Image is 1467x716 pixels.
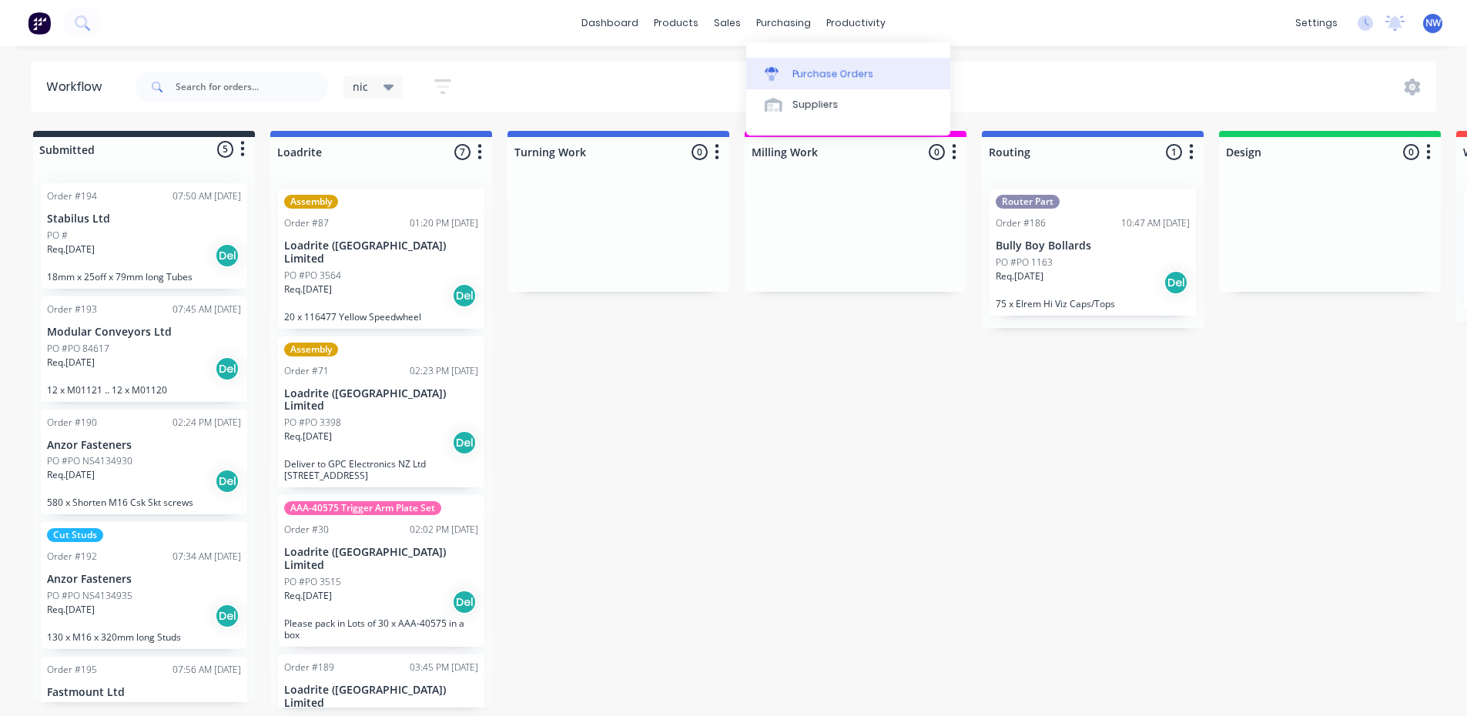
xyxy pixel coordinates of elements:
[284,269,341,283] p: PO #PO 3564
[172,663,241,677] div: 07:56 AM [DATE]
[47,271,241,283] p: 18mm x 25off x 79mm long Tubes
[996,269,1043,283] p: Req. [DATE]
[215,243,239,268] div: Del
[284,617,478,641] p: Please pack in Lots of 30 x AAA-40575 in a box
[452,283,477,308] div: Del
[990,189,1196,316] div: Router PartOrder #18610:47 AM [DATE]Bully Boy BollardsPO #PO 1163Req.[DATE]Del75 x Elrem Hi Viz C...
[996,195,1060,209] div: Router Part
[47,384,241,396] p: 12 x M01121 .. 12 x M01120
[47,342,109,356] p: PO #PO 84617
[47,603,95,617] p: Req. [DATE]
[278,495,484,647] div: AAA-40575 Trigger Arm Plate SetOrder #3002:02 PM [DATE]Loadrite ([GEOGRAPHIC_DATA]) LimitedPO #PO...
[47,416,97,430] div: Order #190
[996,216,1046,230] div: Order #186
[215,356,239,381] div: Del
[47,468,95,482] p: Req. [DATE]
[996,239,1190,253] p: Bully Boy Bollards
[47,212,241,226] p: Stabilus Ltd
[1425,16,1441,30] span: NW
[410,364,478,378] div: 02:23 PM [DATE]
[172,550,241,564] div: 07:34 AM [DATE]
[47,243,95,256] p: Req. [DATE]
[41,522,247,649] div: Cut StudsOrder #19207:34 AM [DATE]Anzor FastenersPO #PO NS4134935Req.[DATE]Del130 x M16 x 320mm l...
[284,311,478,323] p: 20 x 116477 Yellow Speedwheel
[47,497,241,508] p: 580 x Shorten M16 Csk Skt screws
[278,189,484,329] div: AssemblyOrder #8701:20 PM [DATE]Loadrite ([GEOGRAPHIC_DATA]) LimitedPO #PO 3564Req.[DATE]Del20 x ...
[47,589,132,603] p: PO #PO NS4134935
[1121,216,1190,230] div: 10:47 AM [DATE]
[47,189,97,203] div: Order #194
[41,183,247,289] div: Order #19407:50 AM [DATE]Stabilus LtdPO #Req.[DATE]Del18mm x 25off x 79mm long Tubes
[284,684,478,710] p: Loadrite ([GEOGRAPHIC_DATA]) Limited
[215,604,239,628] div: Del
[996,256,1053,269] p: PO #PO 1163
[47,663,97,677] div: Order #195
[47,702,107,716] p: PO #P/O 5640
[1288,12,1345,35] div: settings
[47,631,241,643] p: 130 x M16 x 320mm long Studs
[284,239,478,266] p: Loadrite ([GEOGRAPHIC_DATA]) Limited
[284,416,341,430] p: PO #PO 3398
[284,546,478,572] p: Loadrite ([GEOGRAPHIC_DATA]) Limited
[47,686,241,699] p: Fastmount Ltd
[47,356,95,370] p: Req. [DATE]
[41,296,247,402] div: Order #19307:45 AM [DATE]Modular Conveyors LtdPO #PO 84617Req.[DATE]Del12 x M01121 .. 12 x M01120
[410,523,478,537] div: 02:02 PM [DATE]
[172,416,241,430] div: 02:24 PM [DATE]
[284,458,478,481] p: Deliver to GPC Electronics NZ Ltd [STREET_ADDRESS]
[47,573,241,586] p: Anzor Fasteners
[452,430,477,455] div: Del
[172,303,241,316] div: 07:45 AM [DATE]
[574,12,646,35] a: dashboard
[284,283,332,296] p: Req. [DATE]
[47,550,97,564] div: Order #192
[706,12,749,35] div: sales
[28,12,51,35] img: Factory
[284,589,332,603] p: Req. [DATE]
[749,12,819,35] div: purchasing
[172,189,241,203] div: 07:50 AM [DATE]
[746,58,950,89] a: Purchase Orders
[47,454,132,468] p: PO #PO NS4134930
[47,528,103,542] div: Cut Studs
[646,12,706,35] div: products
[284,195,338,209] div: Assembly
[996,298,1190,309] p: 75 x Elrem Hi Viz Caps/Tops
[46,78,109,96] div: Workflow
[176,72,328,102] input: Search for orders...
[284,364,329,378] div: Order #71
[353,79,368,95] span: nic
[47,303,97,316] div: Order #193
[1164,270,1188,295] div: Del
[284,501,441,515] div: AAA-40575 Trigger Arm Plate Set
[819,12,893,35] div: productivity
[284,343,338,356] div: Assembly
[792,98,839,112] div: Suppliers
[215,469,239,494] div: Del
[284,216,329,230] div: Order #87
[47,439,241,452] p: Anzor Fasteners
[278,336,484,488] div: AssemblyOrder #7102:23 PM [DATE]Loadrite ([GEOGRAPHIC_DATA]) LimitedPO #PO 3398Req.[DATE]DelDeliv...
[792,67,874,81] div: Purchase Orders
[41,410,247,515] div: Order #19002:24 PM [DATE]Anzor FastenersPO #PO NS4134930Req.[DATE]Del580 x Shorten M16 Csk Skt sc...
[284,430,332,443] p: Req. [DATE]
[47,326,241,339] p: Modular Conveyors Ltd
[410,661,478,674] div: 03:45 PM [DATE]
[746,89,950,120] a: Suppliers
[284,523,329,537] div: Order #30
[47,229,68,243] p: PO #
[410,216,478,230] div: 01:20 PM [DATE]
[284,387,478,413] p: Loadrite ([GEOGRAPHIC_DATA]) Limited
[284,661,334,674] div: Order #189
[284,575,341,589] p: PO #PO 3515
[452,590,477,614] div: Del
